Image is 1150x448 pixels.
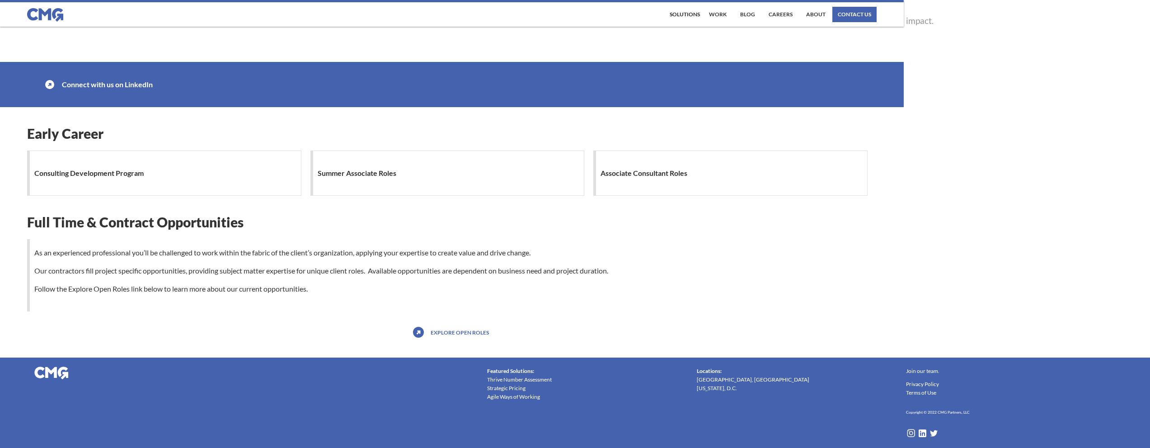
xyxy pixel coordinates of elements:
img: twitter icon in white [929,429,939,438]
img: LinkedIn icon in white [918,429,927,438]
a: [GEOGRAPHIC_DATA], [GEOGRAPHIC_DATA] [697,375,809,384]
h1: Connect with us on LinkedIn [62,75,157,94]
img: instagram icon in white [906,428,916,438]
div: Locations: [697,367,722,375]
div: Featured Solutions: [487,367,534,375]
img: icon with arrow pointing up and to the right. [45,80,54,89]
a: Privacy Policy [906,380,939,388]
img: CMG logo in white [34,367,68,379]
a: work [707,7,729,22]
a: About [804,7,828,22]
div: contact us [838,12,871,17]
a: Careers [766,7,795,22]
a: Agile Ways of Working [487,392,540,401]
img: icon with arrow pointing up and to the right. [413,327,424,338]
a: Explore open roles [428,325,491,340]
p: As an experienced professional you’ll be challenged to work within the fabric of the client’s org... [30,248,877,293]
h6: Copyright © 2022 CMG Partners, LLC [906,408,970,416]
div: Solutions [670,12,700,17]
h1: Consulting Development Program [34,164,148,182]
img: CMG logo in blue. [27,8,63,22]
h1: Associate Consultant Roles [601,164,692,182]
a: Thrive Number Assessment [487,375,552,384]
a: Blog [738,7,757,22]
a: [US_STATE], D.C. [697,384,737,392]
a: Terms of Use [906,388,936,397]
h1: Early Career [27,125,877,141]
a: Strategic Pricing [487,384,526,392]
h1: Summer Associate Roles [318,164,401,182]
a: icon with arrow pointing up and to the right.Connect with us on LinkedIn [27,62,588,107]
a: Join our team. [906,367,939,375]
h1: Full Time & Contract Opportunities [27,214,877,230]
